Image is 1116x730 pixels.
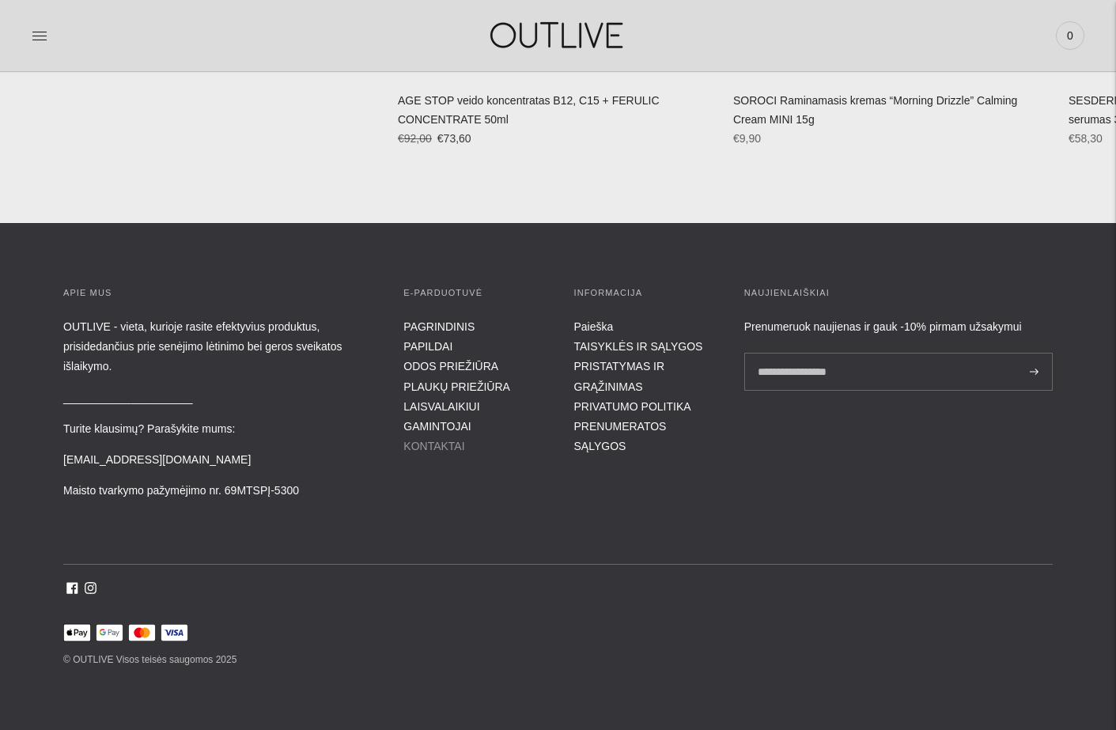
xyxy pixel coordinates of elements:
[403,320,475,333] a: PAGRINDINIS
[403,420,471,433] a: GAMINTOJAI
[63,317,372,377] p: OUTLIVE - vieta, kurioje rasite efektyvius produktus, prisidedančius prie senėjimo lėtinimo bei g...
[63,481,372,501] p: Maisto tvarkymo pažymėjimo nr. 69MTSPĮ-5300
[398,132,432,145] s: €92,00
[437,132,471,145] span: €73,60
[63,651,1053,670] p: © OUTLIVE Visos teisės saugomos 2025
[403,340,452,353] a: PAPILDAI
[574,420,667,452] a: PRENUMERATOS SĄLYGOS
[574,320,614,333] a: Paieška
[733,94,1017,126] a: SOROCI Raminamasis kremas “Morning Drizzle” Calming Cream MINI 15g
[403,360,498,373] a: ODOS PRIEŽIŪRA
[733,132,761,145] span: €9,90
[63,388,372,408] p: _____________________
[1056,18,1084,53] a: 0
[460,8,657,62] img: OUTLIVE
[63,286,372,301] h3: APIE MUS
[574,340,703,353] a: TAISYKLĖS IR SĄLYGOS
[1069,132,1103,145] span: €58,30
[744,286,1053,301] h3: Naujienlaiškiai
[403,286,542,301] h3: E-parduotuvė
[574,360,665,392] a: PRISTATYMAS IR GRĄŽINIMAS
[574,286,713,301] h3: INFORMACIJA
[574,400,691,413] a: PRIVATUMO POLITIKA
[1059,25,1081,47] span: 0
[398,94,660,126] a: AGE STOP veido koncentratas B12, C15 + FERULIC CONCENTRATE 50ml
[403,440,464,452] a: KONTAKTAI
[63,450,372,470] p: [EMAIL_ADDRESS][DOMAIN_NAME]
[403,400,479,413] a: LAISVALAIKIUI
[63,419,372,439] p: Turite klausimų? Parašykite mums:
[403,380,510,393] a: PLAUKŲ PRIEŽIŪRA
[744,317,1053,337] div: Prenumeruok naujienas ir gauk -10% pirmam užsakymui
